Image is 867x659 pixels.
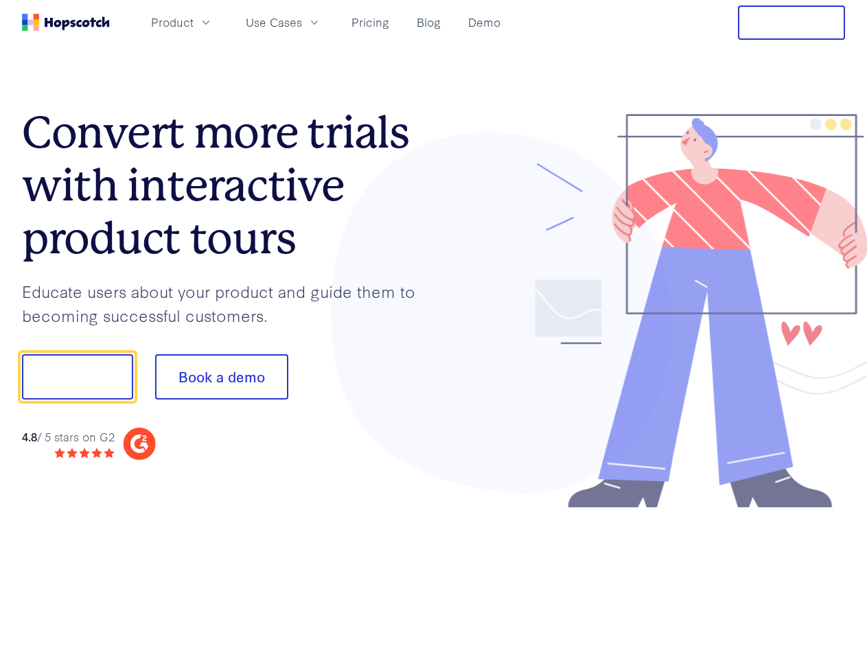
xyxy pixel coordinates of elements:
[463,11,506,34] a: Demo
[411,11,446,34] a: Blog
[346,11,395,34] a: Pricing
[238,11,330,34] button: Use Cases
[22,106,434,264] h1: Convert more trials with interactive product tours
[22,279,434,327] p: Educate users about your product and guide them to becoming successful customers.
[22,14,110,31] a: Home
[155,354,288,400] button: Book a demo
[738,5,845,40] button: Free Trial
[22,428,115,446] div: / 5 stars on G2
[22,354,133,400] button: Show me!
[143,11,221,34] button: Product
[22,428,37,444] strong: 4.8
[246,14,302,31] span: Use Cases
[151,14,194,31] span: Product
